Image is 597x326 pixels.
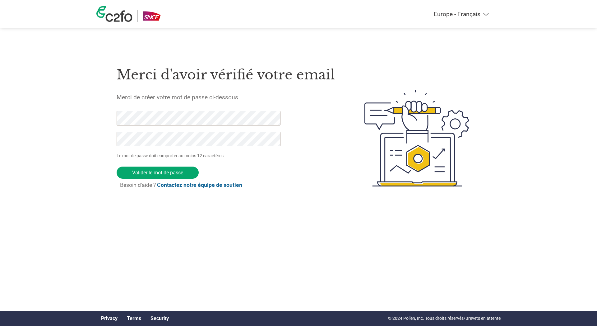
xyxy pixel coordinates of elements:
h5: Merci de créer votre mot de passe ci-dessous. [117,94,335,101]
h1: Merci d'avoir vérifié votre email [117,65,335,85]
a: Privacy [101,315,118,321]
span: Besoin d'aide ? [120,182,242,188]
img: SNCF [142,10,161,22]
img: c2fo logo [96,6,132,22]
a: Terms [127,315,141,321]
p: © 2024 Pollen, Inc. Tous droits réservés/Brevets en attente [388,315,501,322]
p: Le mot de passe doit comporter au moins 12 caractères [117,153,283,159]
a: Contactez notre équipe de soutien [157,182,242,188]
input: Valider le mot de passe [117,167,199,179]
a: Security [150,315,169,321]
img: create-password [353,56,481,221]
